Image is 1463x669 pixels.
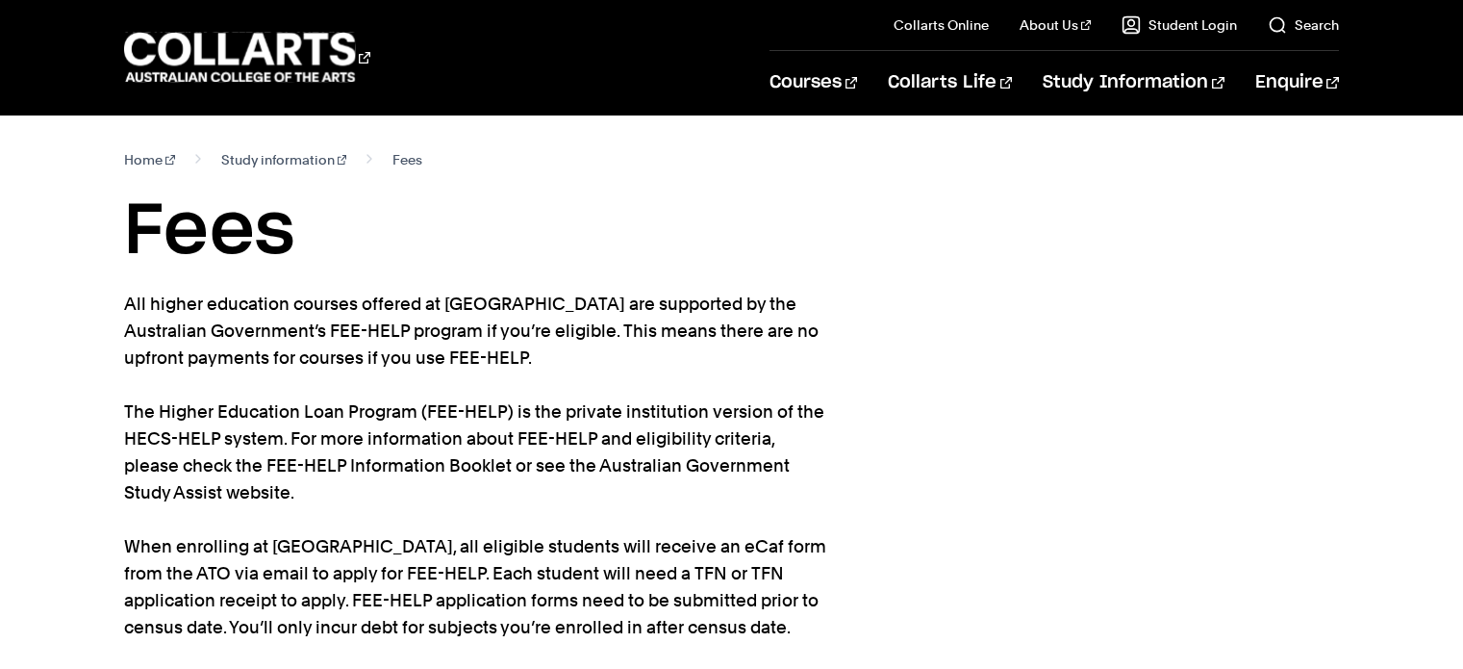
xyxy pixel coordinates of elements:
a: About Us [1020,15,1091,35]
a: Search [1268,15,1339,35]
a: Student Login [1122,15,1237,35]
a: Courses [769,51,857,115]
h1: Fees [124,189,1338,275]
a: Study Information [1043,51,1223,115]
a: Collarts Online [894,15,989,35]
a: Enquire [1255,51,1339,115]
span: Fees [392,146,422,173]
p: All higher education courses offered at [GEOGRAPHIC_DATA] are supported by the Australian Governm... [124,291,826,641]
a: Home [124,146,175,173]
a: Study information [221,146,347,173]
a: Collarts Life [888,51,1012,115]
div: Go to homepage [124,30,370,85]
